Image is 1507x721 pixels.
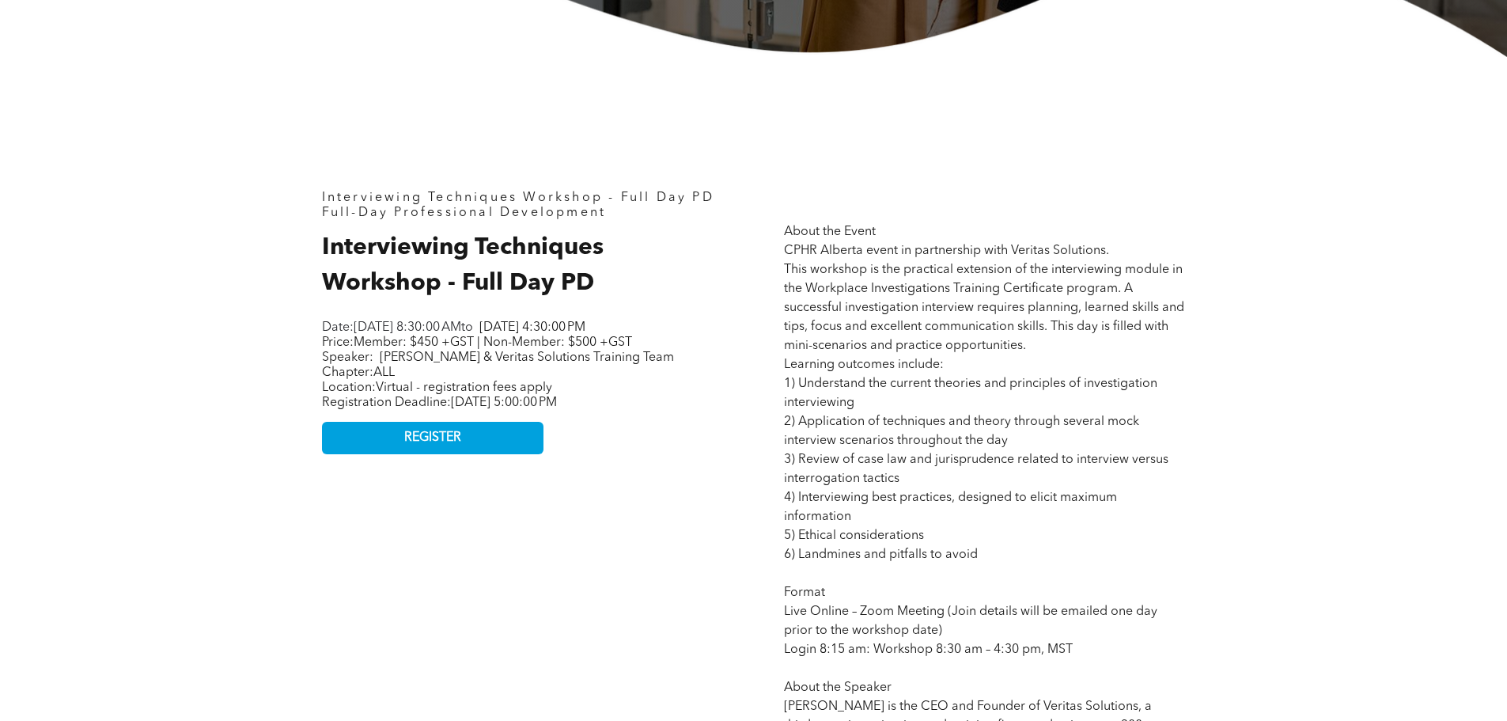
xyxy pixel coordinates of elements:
[322,381,557,409] span: Location: Registration Deadline:
[322,336,632,349] span: Price:
[322,422,543,454] a: REGISTER
[479,321,585,334] span: [DATE] 4:30:00 PM
[322,207,607,219] span: Full-Day Professional Development
[322,351,373,364] span: Speaker:
[322,366,395,379] span: Chapter:
[322,192,714,204] span: Interviewing Techniques Workshop - Full Day PD
[322,321,473,334] span: Date: to
[404,431,461,446] span: REGISTER
[373,366,395,379] span: ALL
[380,351,674,364] span: [PERSON_NAME] & Veritas Solutions Training Team
[354,321,461,334] span: [DATE] 8:30:00 AM
[451,397,557,409] span: [DATE] 5:00:00 PM
[354,336,632,349] span: Member: $450 +GST | Non-Member: $500 +GST
[322,236,604,295] span: Interviewing Techniques Workshop - Full Day PD
[376,381,552,394] span: Virtual - registration fees apply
